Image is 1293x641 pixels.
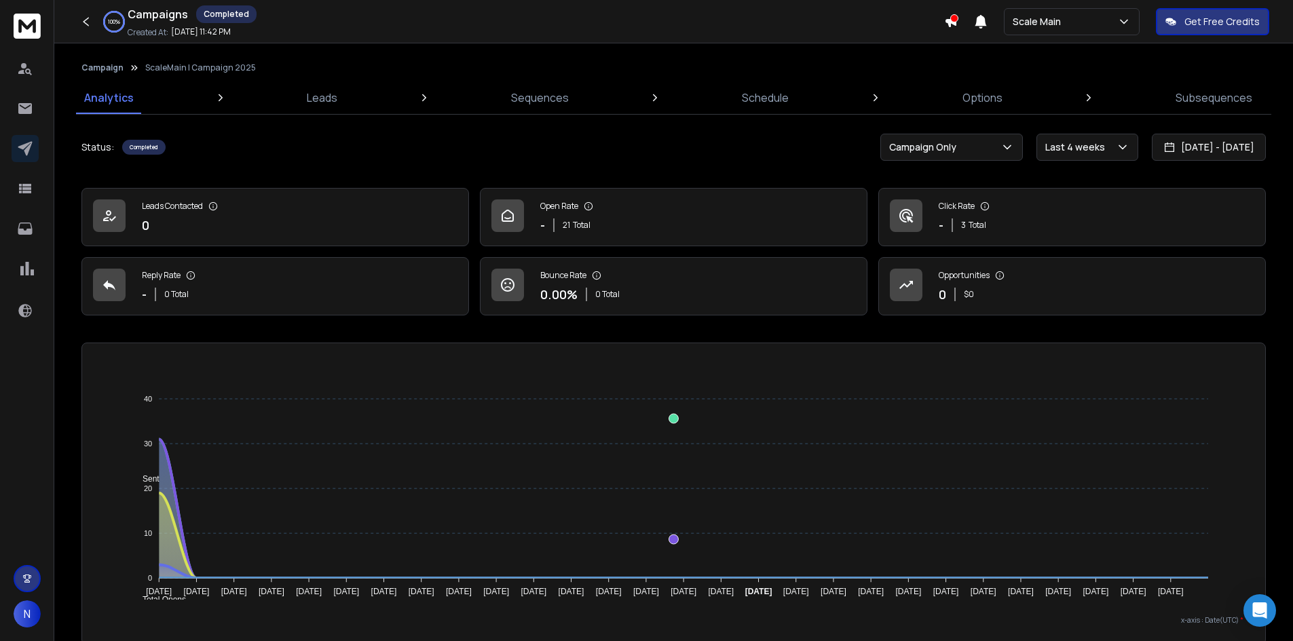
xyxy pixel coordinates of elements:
button: N [14,600,41,627]
tspan: [DATE] [708,587,734,596]
tspan: [DATE] [259,587,284,596]
p: 0 Total [595,289,620,300]
p: Campaign Only [889,140,962,154]
div: Completed [122,140,166,155]
a: Analytics [76,81,142,114]
tspan: 0 [148,574,152,582]
a: Leads [299,81,345,114]
span: Sent [132,474,160,484]
tspan: [DATE] [633,587,659,596]
tspan: [DATE] [409,587,434,596]
p: Schedule [742,90,789,106]
a: Click Rate-3Total [878,188,1266,246]
div: Completed [196,5,257,23]
p: Scale Main [1013,15,1066,28]
p: 0 Total [164,289,189,300]
a: Subsequences [1167,81,1260,114]
tspan: [DATE] [146,587,172,596]
a: Schedule [734,81,797,114]
p: Reply Rate [142,270,181,281]
tspan: 40 [144,395,152,403]
p: Options [962,90,1002,106]
tspan: [DATE] [596,587,622,596]
p: Leads Contacted [142,201,203,212]
p: x-axis : Date(UTC) [104,615,1243,625]
p: Analytics [84,90,134,106]
button: [DATE] - [DATE] [1152,134,1266,161]
tspan: [DATE] [221,587,247,596]
a: Sequences [503,81,577,114]
tspan: [DATE] [483,587,509,596]
a: Leads Contacted0 [81,188,469,246]
a: Options [954,81,1011,114]
a: Bounce Rate0.00%0 Total [480,257,867,315]
tspan: [DATE] [745,587,772,596]
p: Leads [307,90,337,106]
p: 0.00 % [540,285,578,304]
h1: Campaigns [128,6,188,22]
tspan: [DATE] [371,587,397,596]
p: - [939,216,943,235]
tspan: [DATE] [184,587,210,596]
p: Opportunities [939,270,990,281]
div: Open Intercom Messenger [1243,594,1276,627]
p: 100 % [108,18,120,26]
p: Bounce Rate [540,270,586,281]
tspan: [DATE] [333,587,359,596]
tspan: 20 [144,484,152,492]
span: 3 [961,220,966,231]
a: Reply Rate-0 Total [81,257,469,315]
tspan: [DATE] [821,587,846,596]
p: Subsequences [1176,90,1252,106]
p: Open Rate [540,201,578,212]
p: Click Rate [939,201,975,212]
p: [DATE] 11:42 PM [171,26,231,37]
a: Open Rate-21Total [480,188,867,246]
tspan: [DATE] [446,587,472,596]
tspan: [DATE] [296,587,322,596]
p: Get Free Credits [1184,15,1260,28]
tspan: [DATE] [671,587,696,596]
tspan: 30 [144,440,152,448]
tspan: [DATE] [559,587,584,596]
tspan: [DATE] [1045,587,1071,596]
tspan: [DATE] [1158,587,1184,596]
a: Opportunities0$0 [878,257,1266,315]
button: Campaign [81,62,124,73]
tspan: [DATE] [1121,587,1146,596]
p: - [540,216,545,235]
p: Sequences [511,90,569,106]
span: Total [573,220,591,231]
tspan: [DATE] [783,587,809,596]
tspan: [DATE] [1008,587,1034,596]
tspan: [DATE] [858,587,884,596]
span: 21 [563,220,570,231]
p: - [142,285,147,304]
p: 0 [142,216,149,235]
p: Last 4 weeks [1045,140,1110,154]
p: 0 [939,285,946,304]
button: Get Free Credits [1156,8,1269,35]
p: Status: [81,140,114,154]
tspan: 10 [144,529,152,537]
tspan: [DATE] [933,587,959,596]
tspan: [DATE] [521,587,546,596]
p: ScaleMain | Campaign 2025 [145,62,256,73]
p: Created At: [128,27,168,38]
p: $ 0 [964,289,974,300]
span: Total [969,220,986,231]
tspan: [DATE] [971,587,996,596]
tspan: [DATE] [895,587,921,596]
span: Total Opens [132,595,186,604]
tspan: [DATE] [1083,587,1109,596]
